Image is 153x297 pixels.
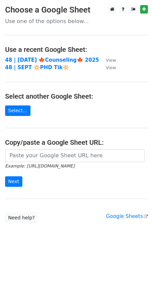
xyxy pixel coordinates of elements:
a: Need help? [5,213,38,223]
input: Paste your Google Sheet URL here [5,149,145,162]
a: View [99,57,116,63]
h4: Select another Google Sheet: [5,92,148,100]
small: Example: [URL][DOMAIN_NAME] [5,163,74,169]
a: 48 | [DATE] 🍁Counseling🍁 2025 [5,57,99,63]
h4: Use a recent Google Sheet: [5,45,148,54]
a: Google Sheets [106,213,148,219]
h4: Copy/paste a Google Sheet URL: [5,138,148,146]
p: Use one of the options below... [5,18,148,25]
small: View [106,58,116,63]
h3: Choose a Google Sheet [5,5,148,15]
a: 48 | SEPT 🔆PHD Tik🔆 [5,64,69,71]
small: View [106,65,116,70]
a: Select... [5,105,30,116]
a: View [99,64,116,71]
input: Next [5,176,22,187]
